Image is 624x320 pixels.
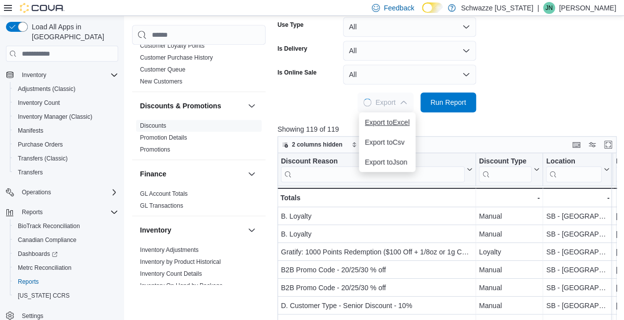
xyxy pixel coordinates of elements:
[18,141,63,149] span: Purchase Orders
[14,166,47,178] a: Transfers
[10,96,122,110] button: Inventory Count
[140,270,202,278] span: Inventory Count Details
[10,233,122,247] button: Canadian Compliance
[359,132,416,152] button: Export toCsv
[10,165,122,179] button: Transfers
[10,289,122,303] button: [US_STATE] CCRS
[359,112,416,132] button: Export toExcel
[22,208,43,216] span: Reports
[18,168,43,176] span: Transfers
[343,41,476,61] button: All
[140,282,223,289] a: Inventory On Hand by Package
[479,228,540,240] div: Manual
[140,169,244,179] button: Finance
[14,97,64,109] a: Inventory Count
[140,202,183,209] a: GL Transactions
[365,138,410,146] span: Export to Csv
[140,258,221,266] span: Inventory by Product Historical
[14,83,118,95] span: Adjustments (Classic)
[359,152,416,172] button: Export toJson
[281,282,473,294] div: B2B Promo Code - 20/25/30 % off
[365,118,410,126] span: Export to Excel
[479,282,540,294] div: Manual
[363,92,407,112] span: Export
[479,192,540,204] div: -
[537,2,539,14] p: |
[546,192,609,204] div: -
[586,139,598,151] button: Display options
[14,125,47,137] a: Manifests
[18,250,58,258] span: Dashboards
[10,124,122,138] button: Manifests
[2,205,122,219] button: Reports
[546,157,601,182] div: Location
[246,168,258,180] button: Finance
[14,139,67,151] a: Purchase Orders
[22,188,51,196] span: Operations
[281,264,473,276] div: B2B Promo Code - 20/25/30 % off
[430,97,466,107] span: Run Report
[2,68,122,82] button: Inventory
[14,262,118,274] span: Metrc Reconciliation
[18,85,75,93] span: Adjustments (Classic)
[10,275,122,289] button: Reports
[18,113,92,121] span: Inventory Manager (Classic)
[365,158,410,166] span: Export to Json
[277,45,307,53] label: Is Delivery
[18,186,118,198] span: Operations
[546,264,609,276] div: SB - [GEOGRAPHIC_DATA]
[14,248,62,260] a: Dashboards
[140,66,185,74] span: Customer Queue
[357,92,413,112] button: LoadingExport
[140,42,205,50] span: Customer Loyalty Points
[140,101,221,111] h3: Discounts & Promotions
[281,210,473,222] div: B. Loyalty
[479,210,540,222] div: Manual
[132,28,266,91] div: Customer
[281,300,473,312] div: D. Customer Type - Senior Discount - 10%
[14,290,73,302] a: [US_STATE] CCRS
[140,190,188,198] span: GL Account Totals
[14,83,79,95] a: Adjustments (Classic)
[14,262,75,274] a: Metrc Reconciliation
[22,71,46,79] span: Inventory
[546,246,609,258] div: SB - [GEOGRAPHIC_DATA]
[479,246,540,258] div: Loyalty
[22,312,43,320] span: Settings
[343,17,476,37] button: All
[140,246,199,254] span: Inventory Adjustments
[347,139,392,151] button: Sort fields
[14,111,96,123] a: Inventory Manager (Classic)
[14,125,118,137] span: Manifests
[420,92,476,112] button: Run Report
[602,139,614,151] button: Enter fullscreen
[140,225,171,235] h3: Inventory
[14,220,84,232] a: BioTrack Reconciliation
[14,276,43,288] a: Reports
[18,69,50,81] button: Inventory
[10,138,122,152] button: Purchase Orders
[479,264,540,276] div: Manual
[14,248,118,260] span: Dashboards
[546,282,609,294] div: SB - [GEOGRAPHIC_DATA]
[20,3,65,13] img: Cova
[140,66,185,73] a: Customer Queue
[14,290,118,302] span: Washington CCRS
[140,122,166,129] a: Discounts
[277,21,303,29] label: Use Type
[18,186,55,198] button: Operations
[140,190,188,197] a: GL Account Totals
[246,100,258,112] button: Discounts & Promotions
[10,247,122,261] a: Dashboards
[18,222,80,230] span: BioTrack Reconciliation
[140,42,205,49] a: Customer Loyalty Points
[140,78,182,85] span: New Customers
[546,157,609,182] button: Location
[281,157,465,166] div: Discount Reason
[140,101,244,111] button: Discounts & Promotions
[18,278,39,286] span: Reports
[140,78,182,85] a: New Customers
[140,134,187,142] span: Promotion Details
[140,202,183,210] span: GL Transactions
